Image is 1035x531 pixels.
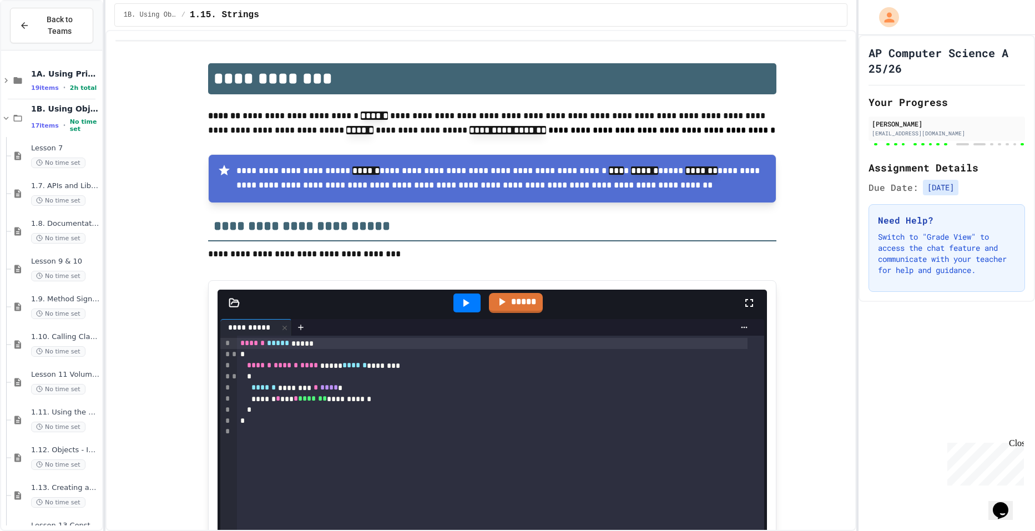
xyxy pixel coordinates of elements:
[943,438,1024,486] iframe: chat widget
[63,121,65,130] span: •
[872,119,1022,129] div: [PERSON_NAME]
[31,219,100,229] span: 1.8. Documentation with Comments and Preconditions
[4,4,77,70] div: Chat with us now!Close
[31,271,85,281] span: No time set
[31,384,85,395] span: No time set
[869,94,1025,110] h2: Your Progress
[878,214,1016,227] h3: Need Help?
[867,4,902,30] div: My Account
[869,181,918,194] span: Due Date:
[63,83,65,92] span: •
[70,84,97,92] span: 2h total
[31,295,100,304] span: 1.9. Method Signatures
[190,8,259,22] span: 1.15. Strings
[869,45,1025,76] h1: AP Computer Science A 25/26
[923,180,958,195] span: [DATE]
[31,521,100,530] span: Lesson 13 Constructors
[31,332,100,342] span: 1.10. Calling Class Methods
[31,104,100,114] span: 1B. Using Objects and Methods
[31,195,85,206] span: No time set
[31,122,59,129] span: 17 items
[869,160,1025,175] h2: Assignment Details
[31,346,85,357] span: No time set
[872,129,1022,138] div: [EMAIL_ADDRESS][DOMAIN_NAME]
[31,446,100,455] span: 1.12. Objects - Instances of Classes
[31,69,100,79] span: 1A. Using Primitives
[31,309,85,319] span: No time set
[124,11,177,19] span: 1B. Using Objects and Methods
[31,233,85,244] span: No time set
[31,408,100,417] span: 1.11. Using the Math Class
[31,181,100,191] span: 1.7. APIs and Libraries
[31,497,85,508] span: No time set
[181,11,185,19] span: /
[31,422,85,432] span: No time set
[31,483,100,493] span: 1.13. Creating and Initializing Objects: Constructors
[31,257,100,266] span: Lesson 9 & 10
[31,459,85,470] span: No time set
[10,8,93,43] button: Back to Teams
[31,144,100,153] span: Lesson 7
[31,158,85,168] span: No time set
[36,14,84,37] span: Back to Teams
[31,370,100,380] span: Lesson 11 Volume, Distance, & Quadratic Formula
[988,487,1024,520] iframe: chat widget
[878,231,1016,276] p: Switch to "Grade View" to access the chat feature and communicate with your teacher for help and ...
[70,118,100,133] span: No time set
[31,84,59,92] span: 19 items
